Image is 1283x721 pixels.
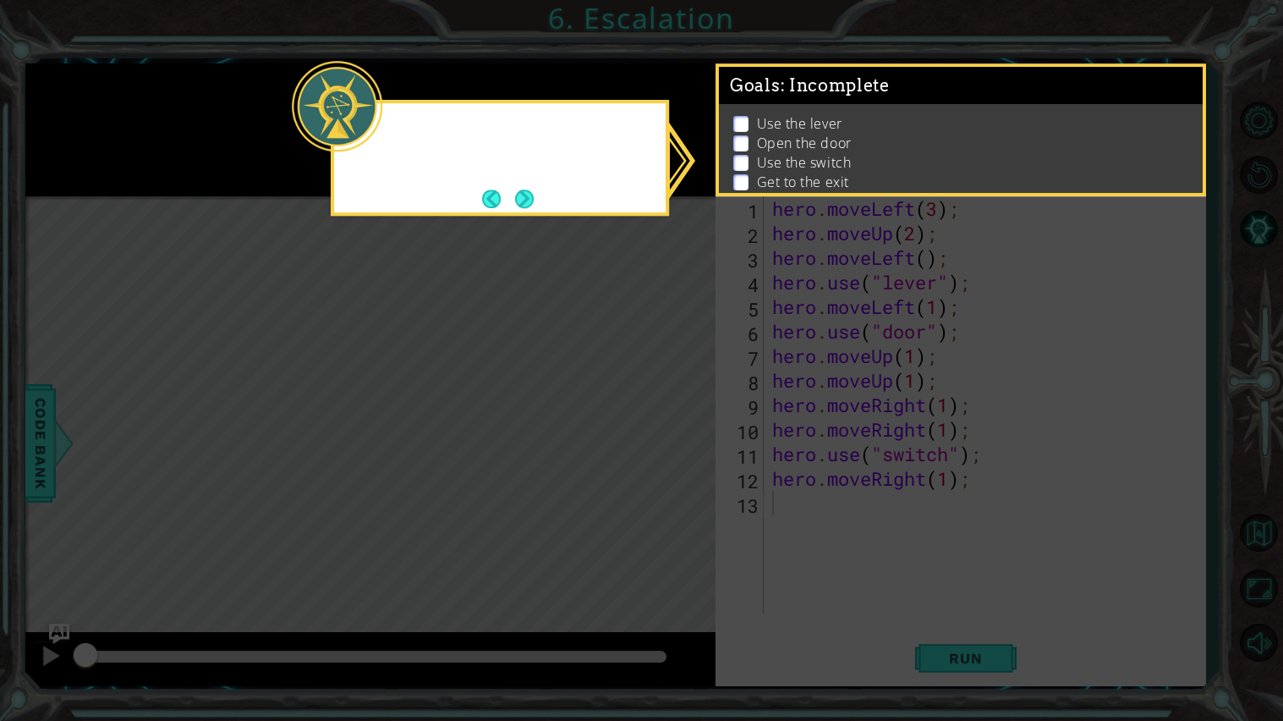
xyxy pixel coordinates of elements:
p: Open the door [757,134,852,152]
span: Goals [730,75,890,96]
p: Use the switch [757,153,852,172]
p: Get to the exit [757,173,849,191]
button: Back [482,190,515,208]
p: Use the lever [757,114,842,133]
span: : Incomplete [781,75,890,96]
button: Next [514,189,534,208]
